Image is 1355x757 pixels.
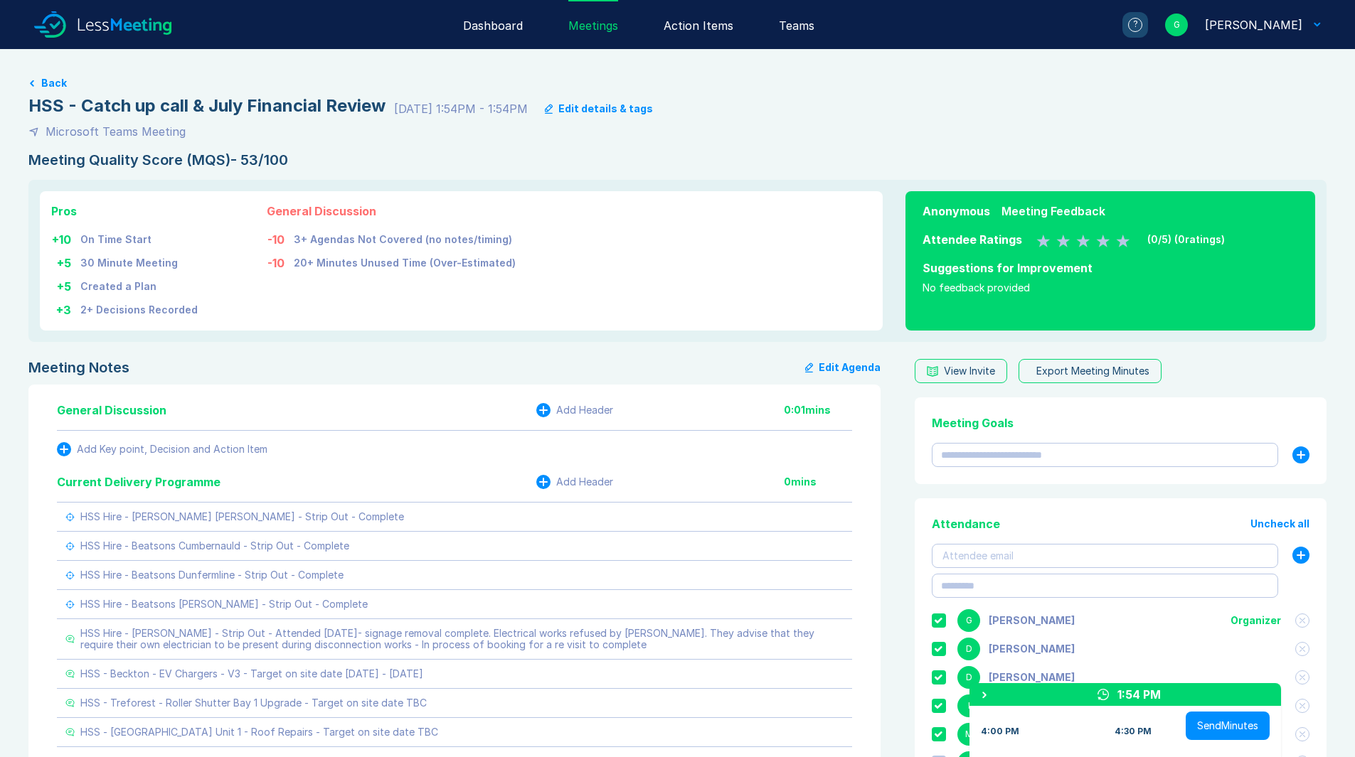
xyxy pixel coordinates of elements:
[957,694,980,717] div: I
[41,77,67,89] button: Back
[556,404,613,416] div: Add Header
[1165,14,1188,36] div: G
[394,100,528,117] div: [DATE] 1:54PM - 1:54PM
[944,365,995,377] div: View Invite
[923,282,1298,294] div: No feedback provided
[51,249,80,272] td: + 5
[1115,726,1152,737] div: 4:30 PM
[989,643,1075,655] div: Danny Sisson
[1105,12,1148,38] a: ?
[932,515,1000,532] div: Attendance
[1036,231,1130,248] div: 0 Stars
[80,296,198,319] td: 2+ Decisions Recorded
[80,225,198,249] td: On Time Start
[80,628,844,650] div: HSS Hire - [PERSON_NAME] - Strip Out - Attended [DATE]- signage removal complete. Electrical work...
[536,403,613,417] button: Add Header
[989,672,1075,683] div: Debbie Coburn
[28,151,1327,168] div: Meeting Quality Score (MQS) - 53/100
[556,476,613,488] div: Add Header
[1001,203,1105,220] div: Meeting Feedback
[80,726,438,738] div: HSS - [GEOGRAPHIC_DATA] Unit 1 - Roof Repairs - Target on site date TBC
[989,615,1075,626] div: Gemma White
[536,475,613,489] button: Add Header
[77,444,267,455] div: Add Key point, Decision and Action Item
[957,666,980,689] div: D
[545,103,653,114] button: Edit details & tags
[80,511,404,522] div: HSS Hire - [PERSON_NAME] [PERSON_NAME] - Strip Out - Complete
[80,569,344,581] div: HSS Hire - Beatsons Dunfermline - Strip Out - Complete
[80,249,198,272] td: 30 Minute Meeting
[293,249,516,272] td: 20+ Minutes Unused Time (Over-Estimated)
[981,726,1019,737] div: 4:00 PM
[1128,18,1142,32] div: ?
[28,359,129,376] div: Meeting Notes
[57,473,220,490] div: Current Delivery Programme
[1205,16,1302,33] div: Gemma White
[267,249,293,272] td: -10
[51,203,198,220] div: Pros
[267,225,293,249] td: -10
[51,296,80,319] td: + 3
[80,598,368,610] div: HSS Hire - Beatsons [PERSON_NAME] - Strip Out - Complete
[80,668,423,680] div: HSS - Beckton - EV Chargers - V3 - Target on site date [DATE] - [DATE]
[1147,234,1225,245] div: ( 0 /5) ( 0 ratings)
[558,103,653,114] div: Edit details & tags
[57,442,267,456] button: Add Key point, Decision and Action Item
[1019,359,1162,383] button: Export Meeting Minutes
[923,231,1022,248] div: Attendee Ratings
[957,638,980,660] div: D
[267,203,516,220] div: General Discussion
[805,359,881,376] button: Edit Agenda
[1117,686,1161,703] div: 1:54 PM
[80,697,427,709] div: HSS - Treforest - Roller Shutter Bay 1 Upgrade - Target on site date TBC
[57,402,166,419] div: General Discussion
[1036,365,1149,377] div: Export Meeting Minutes
[915,359,1007,383] button: View Invite
[957,609,980,632] div: G
[784,404,852,416] div: 0:01 mins
[932,414,1309,431] div: Meeting Goals
[293,225,516,249] td: 3+ Agendas Not Covered (no notes/timing)
[957,723,980,746] div: M
[46,123,186,140] div: Microsoft Teams Meeting
[1186,712,1270,740] button: SendMinutes
[923,203,990,220] div: Anonymous
[28,95,386,117] div: HSS - Catch up call & July Financial Review
[80,272,198,296] td: Created a Plan
[51,225,80,249] td: + 10
[784,476,852,488] div: 0 mins
[1231,615,1281,626] div: Organizer
[51,272,80,296] td: + 5
[923,259,1298,277] div: Suggestions for Improvement
[80,540,349,552] div: HSS Hire - Beatsons Cumbernauld - Strip Out - Complete
[28,77,1327,89] a: Back
[1250,518,1309,530] button: Uncheck all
